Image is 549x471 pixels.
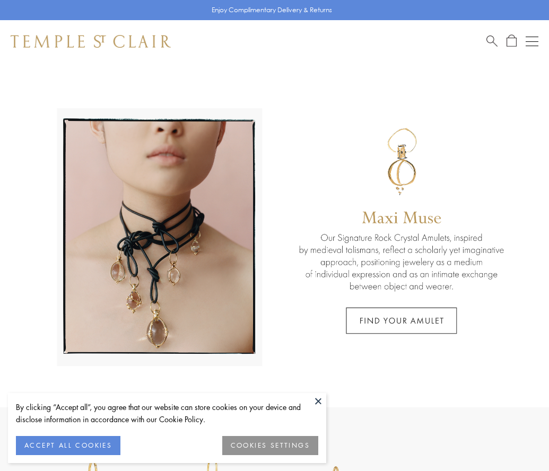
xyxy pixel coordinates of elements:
a: Open Shopping Bag [507,34,517,48]
button: ACCEPT ALL COOKIES [16,436,120,455]
p: Enjoy Complimentary Delivery & Returns [212,5,332,15]
button: Open navigation [526,35,538,48]
div: By clicking “Accept all”, you agree that our website can store cookies on your device and disclos... [16,401,318,425]
a: Search [486,34,498,48]
img: Temple St. Clair [11,35,171,48]
button: COOKIES SETTINGS [222,436,318,455]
